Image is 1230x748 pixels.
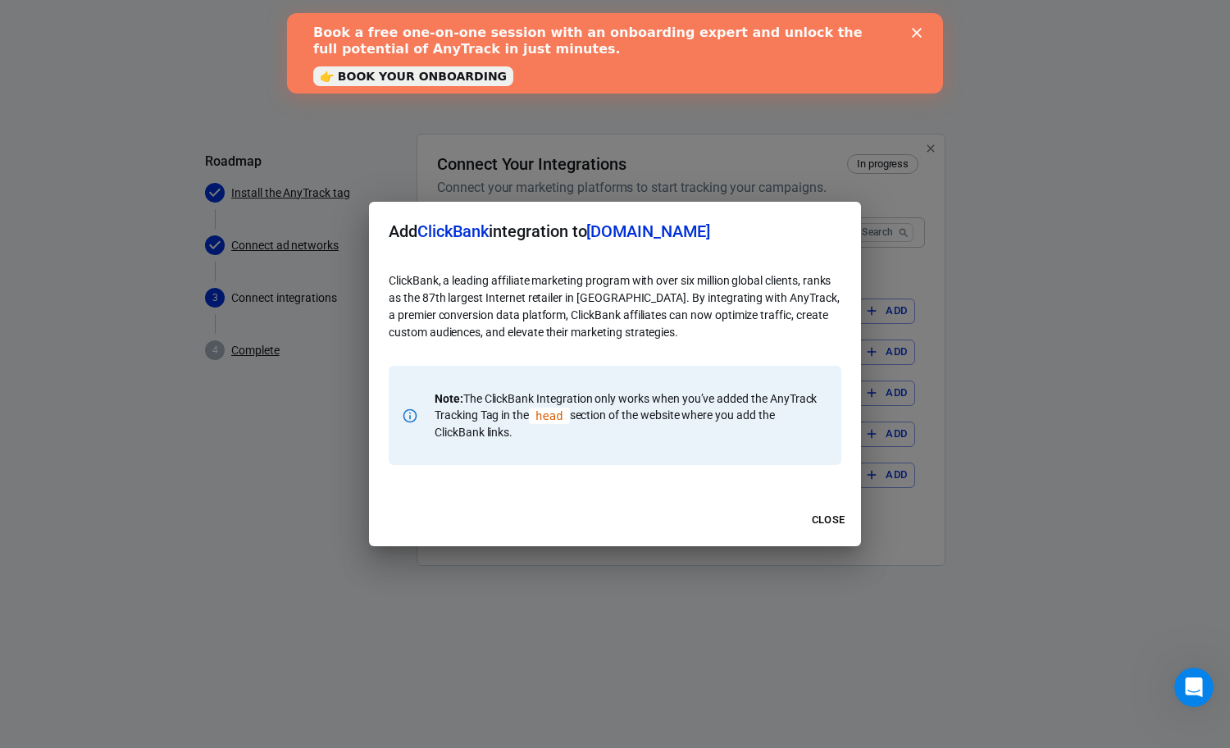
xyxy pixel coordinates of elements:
[287,13,943,93] iframe: Intercom live chat banner
[586,221,709,241] span: [DOMAIN_NAME]
[369,202,861,261] h2: Add integration to
[625,15,641,25] div: Close
[802,508,854,533] button: Close
[389,272,841,341] p: ClickBank, a leading affiliate marketing program with over six million global clients, ranks as t...
[529,408,570,424] code: Click to copy
[1174,668,1214,707] iframe: Intercom live chat
[417,221,489,241] span: ClickBank
[435,392,463,405] strong: Note:
[435,390,822,440] p: The ClickBank Integration only works when you’ve added the AnyTrack Tracking Tag in the section o...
